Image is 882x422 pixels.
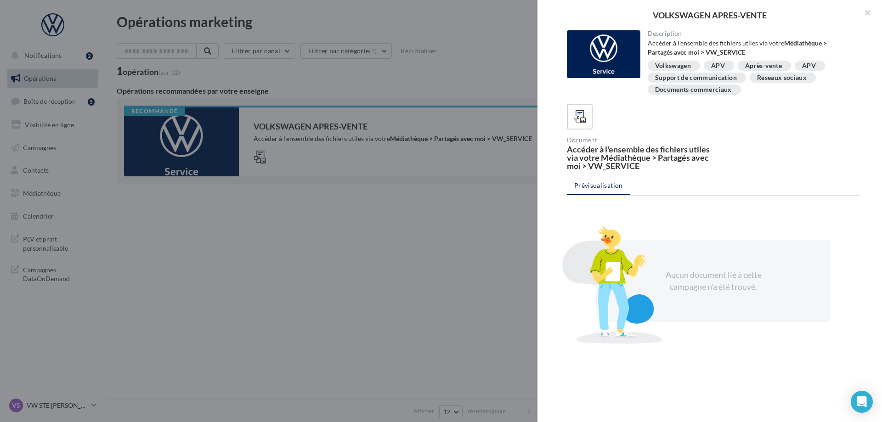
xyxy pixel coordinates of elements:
div: VOLKSWAGEN APRES-VENTE [552,11,867,19]
div: Description [648,30,853,37]
div: Documents commerciaux [655,86,732,93]
div: Document [567,137,710,143]
div: Support de communication [655,74,737,81]
div: APV [711,62,725,69]
div: Reseaux sociaux [757,74,807,81]
div: Volkswagen [655,62,691,69]
div: APV [802,62,816,69]
div: Open Intercom Messenger [851,391,873,413]
div: Accéder à l'ensemble des fichiers utiles via votre [648,39,853,57]
div: Après-vente [745,62,782,69]
div: Aucun document lié à cette campagne n'a été trouvé. [655,269,772,293]
div: Accéder à l'ensemble des fichiers utiles via votre Médiathèque > Partagés avec moi > VW_SERVICE [567,145,710,170]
